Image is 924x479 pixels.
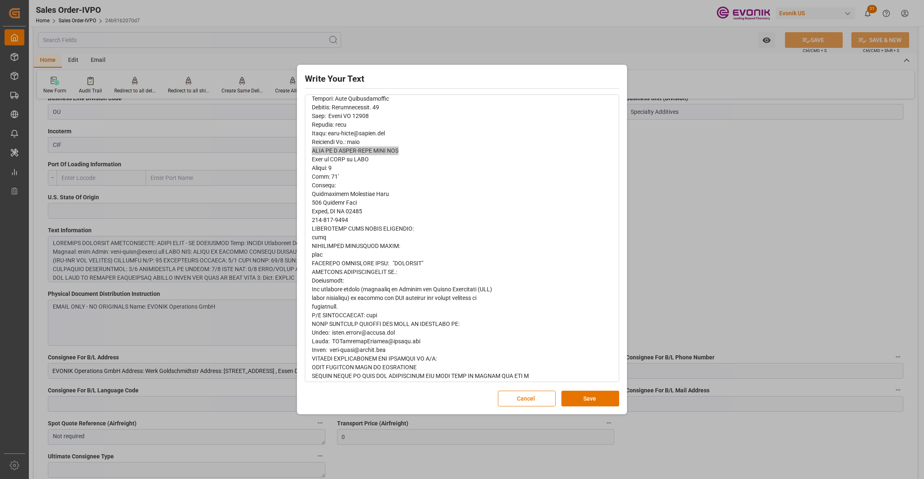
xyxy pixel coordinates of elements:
button: Save [561,391,619,406]
h2: Write Your Text [305,73,619,86]
button: Cancel [498,391,556,406]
